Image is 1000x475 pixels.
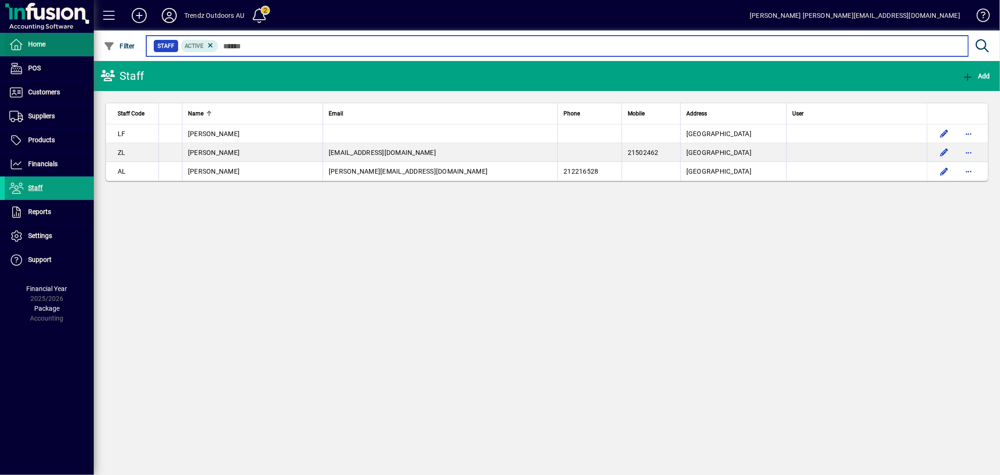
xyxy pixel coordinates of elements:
[101,69,144,84] div: Staff
[28,208,51,215] span: Reports
[937,164,952,179] button: Edit
[28,136,55,144] span: Products
[5,200,94,224] a: Reports
[188,130,240,138] span: [PERSON_NAME]
[937,145,952,160] button: Edit
[118,130,126,138] span: LF
[28,64,41,72] span: POS
[188,108,203,119] span: Name
[181,40,218,52] mat-chip: Activation Status: Active
[564,108,580,119] span: Phone
[124,7,154,24] button: Add
[680,162,786,181] td: [GEOGRAPHIC_DATA]
[5,129,94,152] a: Products
[118,108,153,119] div: Staff Code
[680,143,786,162] td: [GEOGRAPHIC_DATA]
[961,164,976,179] button: More options
[184,8,244,23] div: Trendz Outdoors AU
[28,160,58,168] span: Financials
[158,41,174,51] span: Staff
[118,108,144,119] span: Staff Code
[680,124,786,143] td: [GEOGRAPHIC_DATA]
[564,108,616,119] div: Phone
[104,42,135,50] span: Filter
[628,149,659,156] span: 21502462
[188,168,240,175] span: [PERSON_NAME]
[962,72,990,80] span: Add
[118,168,126,175] span: AL
[154,7,184,24] button: Profile
[792,108,804,119] span: User
[564,168,598,175] span: 212216528
[28,256,52,263] span: Support
[5,33,94,56] a: Home
[628,108,645,119] span: Mobile
[5,153,94,176] a: Financials
[970,2,988,32] a: Knowledge Base
[28,184,43,192] span: Staff
[961,145,976,160] button: More options
[960,68,992,84] button: Add
[28,112,55,120] span: Suppliers
[329,108,343,119] span: Email
[101,38,137,54] button: Filter
[329,168,488,175] span: [PERSON_NAME][EMAIL_ADDRESS][DOMAIN_NAME]
[628,108,675,119] div: Mobile
[5,248,94,272] a: Support
[750,8,960,23] div: [PERSON_NAME] [PERSON_NAME][EMAIL_ADDRESS][DOMAIN_NAME]
[5,105,94,128] a: Suppliers
[34,305,60,312] span: Package
[27,285,68,292] span: Financial Year
[28,88,60,96] span: Customers
[28,232,52,239] span: Settings
[188,108,317,119] div: Name
[5,81,94,104] a: Customers
[185,43,204,49] span: Active
[188,149,240,156] span: [PERSON_NAME]
[28,40,45,48] span: Home
[792,108,921,119] div: User
[937,126,952,141] button: Edit
[5,57,94,80] a: POS
[961,126,976,141] button: More options
[5,224,94,248] a: Settings
[329,149,436,156] span: [EMAIL_ADDRESS][DOMAIN_NAME]
[329,108,552,119] div: Email
[118,149,126,156] span: ZL
[686,108,707,119] span: Address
